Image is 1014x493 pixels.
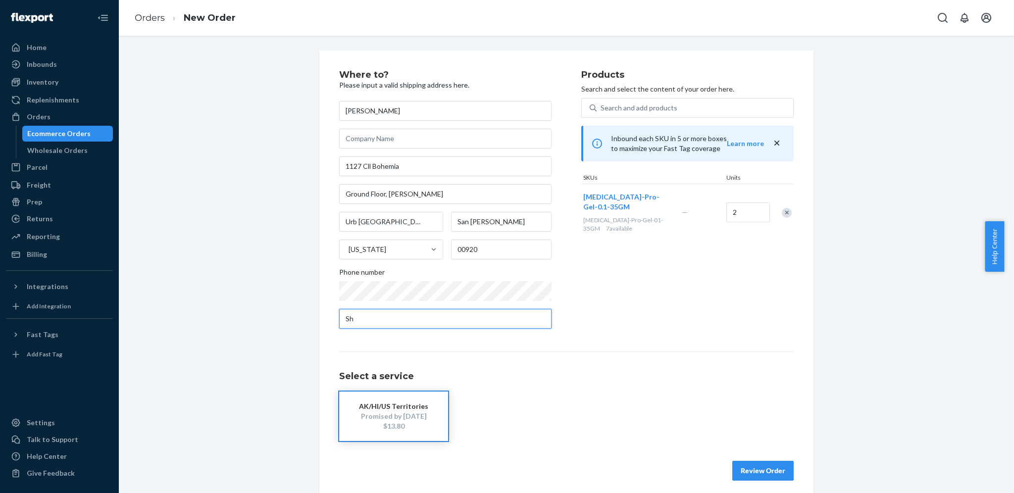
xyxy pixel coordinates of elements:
h1: Select a service [339,372,794,382]
div: Parcel [27,162,48,172]
div: Freight [27,180,51,190]
a: Orders [6,109,113,125]
span: 7 available [606,225,632,232]
span: Phone number [339,267,385,281]
h2: Products [581,70,794,80]
input: First & Last Name [339,101,552,121]
div: AK/HI/US Territories [354,401,433,411]
a: Wholesale Orders [22,143,113,158]
div: Orders [27,112,51,122]
a: Replenishments [6,92,113,108]
div: Inbounds [27,59,57,69]
div: $13.80 [354,421,433,431]
div: Promised by [DATE] [354,411,433,421]
a: Talk to Support [6,432,113,447]
a: Reporting [6,229,113,245]
input: State [451,212,552,232]
button: AK/HI/US TerritoriesPromised by [DATE]$13.80 [339,392,448,441]
div: Ecommerce Orders [27,129,91,139]
div: Wholesale Orders [27,146,88,155]
input: City [339,212,443,232]
button: [MEDICAL_DATA]-Pro-Gel-0.1-35GM [583,192,670,212]
a: Freight [6,177,113,193]
span: — [682,208,688,216]
span: [MEDICAL_DATA]-Pro-Gel-0.1-35GM [583,193,659,211]
input: Email (Only Required for International) [339,309,552,329]
div: Home [27,43,47,52]
h2: Where to? [339,70,552,80]
span: [MEDICAL_DATA]-Pro-Gel-01-35GM [583,216,663,232]
a: Inbounds [6,56,113,72]
img: Flexport logo [11,13,53,23]
div: Add Fast Tag [27,350,62,358]
button: Open notifications [955,8,974,28]
a: Add Integration [6,298,113,314]
a: Returns [6,211,113,227]
button: Open account menu [976,8,996,28]
button: Give Feedback [6,465,113,481]
a: Parcel [6,159,113,175]
div: Talk to Support [27,435,78,444]
div: Units [724,173,769,184]
div: [US_STATE] [349,245,386,254]
input: [US_STATE] [348,245,349,254]
button: Learn more [727,139,764,148]
button: Review Order [732,461,794,481]
input: Quantity [726,202,770,222]
a: New Order [184,12,236,23]
a: Inventory [6,74,113,90]
p: Please input a valid shipping address here. [339,80,552,90]
div: Inventory [27,77,58,87]
div: Remove Item [782,208,792,218]
div: Reporting [27,232,60,242]
a: Add Fast Tag [6,346,113,362]
button: Open Search Box [933,8,953,28]
a: Prep [6,194,113,210]
button: close [772,138,782,148]
div: Give Feedback [27,468,75,478]
div: Inbound each SKU in 5 or more boxes to maximize your Fast Tag coverage [581,126,794,161]
a: Orders [135,12,165,23]
div: Integrations [27,282,68,292]
p: Search and select the content of your order here. [581,84,794,94]
div: Prep [27,197,42,207]
a: Ecommerce Orders [22,126,113,142]
a: Help Center [6,448,113,464]
div: Replenishments [27,95,79,105]
button: Integrations [6,279,113,295]
a: Billing [6,246,113,262]
div: Billing [27,249,47,259]
input: Street Address [339,156,552,176]
input: Street Address 2 (Optional) [339,184,552,204]
input: ZIP Code [451,240,552,259]
ol: breadcrumbs [127,3,244,33]
button: Fast Tags [6,327,113,343]
button: Help Center [985,221,1004,272]
div: Settings [27,418,55,428]
div: Add Integration [27,302,71,310]
button: Close Navigation [93,8,113,28]
input: Company Name [339,129,552,148]
div: Returns [27,214,53,224]
div: Fast Tags [27,330,58,340]
div: Help Center [27,451,67,461]
a: Home [6,40,113,55]
div: Search and add products [601,103,677,113]
div: SKUs [581,173,724,184]
a: Settings [6,415,113,431]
